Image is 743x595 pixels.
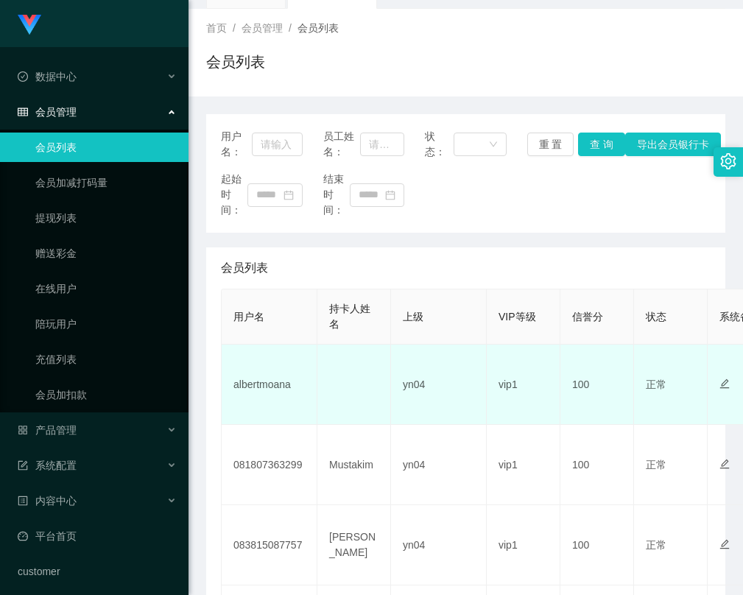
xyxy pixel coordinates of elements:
span: / [289,22,292,34]
span: 状态： [425,129,454,160]
td: yn04 [391,505,487,585]
input: 请输入 [252,133,303,156]
span: 上级 [403,311,423,323]
td: vip1 [487,345,560,425]
span: 会员管理 [242,22,283,34]
span: 信誉分 [572,311,603,323]
span: 员工姓名： [323,129,360,160]
i: 图标: appstore-o [18,425,28,435]
a: 会员列表 [35,133,177,162]
span: 系统配置 [18,460,77,471]
a: customer [18,557,177,586]
a: 充值列表 [35,345,177,374]
i: 图标: edit [719,379,730,389]
i: 图标: edit [719,539,730,549]
i: 图标: calendar [385,190,395,200]
button: 重 置 [527,133,574,156]
i: 图标: edit [719,459,730,469]
span: 正常 [646,539,666,551]
td: 081807363299 [222,425,317,505]
span: 数据中心 [18,71,77,82]
span: 状态 [646,311,666,323]
td: vip1 [487,425,560,505]
span: 正常 [646,459,666,471]
span: 首页 [206,22,227,34]
span: 持卡人姓名 [329,303,370,330]
span: 起始时间： [221,172,247,218]
i: 图标: down [489,140,498,150]
span: 用户名 [233,311,264,323]
span: / [233,22,236,34]
i: 图标: setting [720,153,736,169]
a: 在线用户 [35,274,177,303]
span: 用户名： [221,129,252,160]
span: 会员列表 [221,259,268,277]
img: logo.9652507e.png [18,15,41,35]
a: 陪玩用户 [35,309,177,339]
td: 100 [560,345,634,425]
td: 100 [560,505,634,585]
button: 查 询 [578,133,625,156]
button: 导出会员银行卡 [625,133,721,156]
td: 083815087757 [222,505,317,585]
i: 图标: table [18,107,28,117]
span: 会员管理 [18,106,77,118]
i: 图标: check-circle-o [18,71,28,82]
td: Mustakim [317,425,391,505]
i: 图标: profile [18,496,28,506]
a: 会员加减打码量 [35,168,177,197]
span: 产品管理 [18,424,77,436]
span: VIP等级 [499,311,536,323]
td: yn04 [391,425,487,505]
td: albertmoana [222,345,317,425]
td: 100 [560,425,634,505]
a: 图标: dashboard平台首页 [18,521,177,551]
h1: 会员列表 [206,51,265,73]
i: 图标: calendar [284,190,294,200]
input: 请输入 [360,133,404,156]
span: 正常 [646,379,666,390]
td: yn04 [391,345,487,425]
td: [PERSON_NAME] [317,505,391,585]
span: 内容中心 [18,495,77,507]
a: 赠送彩金 [35,239,177,268]
span: 会员列表 [297,22,339,34]
span: 结束时间： [323,172,350,218]
td: vip1 [487,505,560,585]
i: 图标: form [18,460,28,471]
a: 会员加扣款 [35,380,177,409]
a: 提现列表 [35,203,177,233]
